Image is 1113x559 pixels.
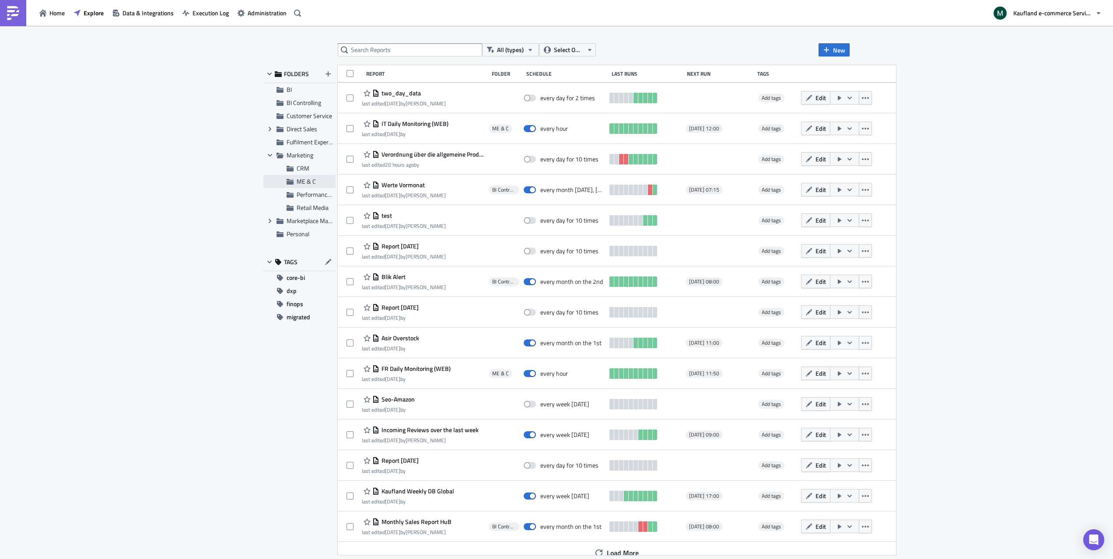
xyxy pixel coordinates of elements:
[801,489,830,503] button: Edit
[385,252,400,261] time: 2025-08-27T12:33:36Z
[1013,8,1092,17] span: Kaufland e-commerce Services GmbH & Co. KG
[762,430,781,439] span: Add tags
[689,125,719,132] span: [DATE] 12:00
[815,124,826,133] span: Edit
[385,130,400,138] time: 2025-09-03T14:21:52Z
[993,6,1008,21] img: Avatar
[297,164,309,173] span: CRM
[689,523,719,530] span: [DATE] 08:00
[762,339,781,347] span: Add tags
[762,216,781,224] span: Add tags
[379,89,421,97] span: two_day_data
[492,523,516,530] span: BI Controlling
[233,6,291,20] button: Administration
[385,314,400,322] time: 2025-08-21T08:13:05Z
[287,150,313,160] span: Marketing
[287,137,342,147] span: Fulfilment Experience
[6,6,20,20] img: PushMetrics
[379,365,451,373] span: FR Daily Monitoring (WEB)
[338,43,482,56] input: Search Reports
[362,253,446,260] div: last edited by [PERSON_NAME]
[801,336,830,349] button: Edit
[607,548,639,558] span: Load More
[540,523,602,531] div: every month on the 1st
[362,376,451,382] div: last edited by
[379,120,448,128] span: IT Daily Monitoring (WEB)
[801,122,830,135] button: Edit
[815,369,826,378] span: Edit
[287,85,292,94] span: BI
[762,400,781,408] span: Add tags
[385,497,400,506] time: 2025-08-26T09:07:23Z
[49,8,65,17] span: Home
[815,399,826,409] span: Edit
[815,216,826,225] span: Edit
[758,155,784,164] span: Add tags
[362,437,479,444] div: last edited by [PERSON_NAME]
[815,461,826,470] span: Edit
[108,6,178,20] a: Data & Integrations
[263,311,336,324] button: migrated
[366,70,487,77] div: Report
[379,395,415,403] span: Seo-Amazon
[815,154,826,164] span: Edit
[540,308,598,316] div: every day for 10 times
[379,518,451,526] span: Monthly Sales Report HuB
[801,152,830,166] button: Edit
[689,278,719,285] span: [DATE] 08:00
[362,223,446,229] div: last edited by [PERSON_NAME]
[385,222,400,230] time: 2025-08-29T13:21:36Z
[612,70,682,77] div: Last Runs
[287,229,309,238] span: Personal
[284,70,309,78] span: FOLDERS
[762,247,781,255] span: Add tags
[801,244,830,258] button: Edit
[379,181,425,189] span: Werte Vormonat
[379,457,419,465] span: Report 2025-08-11
[492,70,522,77] div: Folder
[362,192,446,199] div: last edited by [PERSON_NAME]
[178,6,233,20] a: Execution Log
[540,125,568,133] div: every hour
[69,6,108,20] a: Explore
[758,492,784,500] span: Add tags
[248,8,287,17] span: Administration
[758,247,784,255] span: Add tags
[758,216,784,225] span: Add tags
[815,338,826,347] span: Edit
[689,493,719,500] span: [DATE] 17:00
[762,94,781,102] span: Add tags
[815,522,826,531] span: Edit
[385,161,414,169] time: 2025-09-04T13:24:57Z
[758,277,784,286] span: Add tags
[801,275,830,288] button: Edit
[757,70,798,77] div: Tags
[379,487,454,495] span: Kaufland Weekly DB Global
[815,307,826,317] span: Edit
[833,45,845,55] span: New
[540,278,603,286] div: every month on the 2nd
[385,405,400,414] time: 2025-08-12T10:16:04Z
[762,492,781,500] span: Add tags
[1083,529,1104,550] div: Open Intercom Messenger
[540,186,605,194] div: every month on Monday, Tuesday, Wednesday, Thursday, Friday, Saturday, Sunday
[762,124,781,133] span: Add tags
[492,186,516,193] span: BI Controlling
[385,99,400,108] time: 2025-09-03T17:09:23Z
[540,461,598,469] div: every day for 10 times
[815,185,826,194] span: Edit
[122,8,174,17] span: Data & Integrations
[362,314,419,321] div: last edited by
[762,461,781,469] span: Add tags
[263,271,336,284] button: core-bi
[492,278,516,285] span: BI Controlling
[758,185,784,194] span: Add tags
[689,431,719,438] span: [DATE] 09:00
[379,334,419,342] span: Asir Overstock
[263,297,336,311] button: finops
[362,345,419,352] div: last edited by
[801,183,830,196] button: Edit
[287,124,317,133] span: Direct Sales
[297,177,316,186] span: ME & C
